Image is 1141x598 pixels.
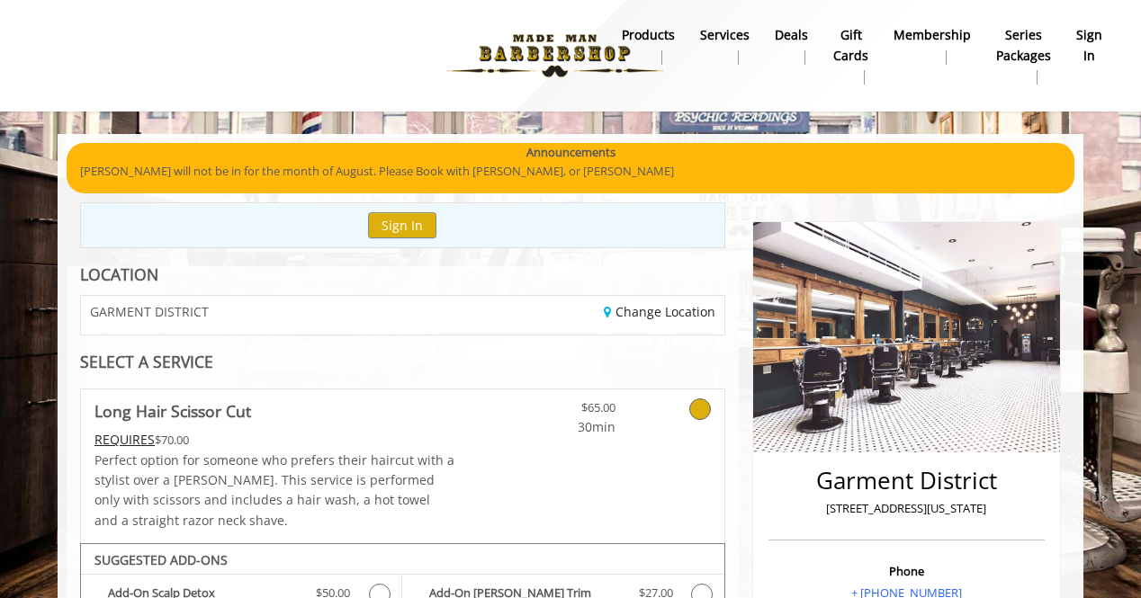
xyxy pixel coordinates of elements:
[773,468,1040,494] h2: Garment District
[368,212,436,238] button: Sign In
[80,263,158,285] b: LOCATION
[94,551,228,568] b: SUGGESTED ADD-ONS
[431,6,678,105] img: Made Man Barbershop logo
[94,451,456,531] p: Perfect option for someone who prefers their haircut with a stylist over a [PERSON_NAME]. This se...
[821,22,881,89] a: Gift cardsgift cards
[622,25,675,45] b: products
[894,25,971,45] b: Membership
[881,22,984,69] a: MembershipMembership
[1076,25,1102,66] b: sign in
[90,305,209,318] span: GARMENT DISTRICT
[984,22,1064,89] a: Series packagesSeries packages
[509,389,615,437] a: $65.00
[773,565,1040,577] h3: Phone
[509,417,615,437] span: 30min
[609,22,687,69] a: Productsproducts
[775,25,808,45] b: Deals
[700,25,750,45] b: Services
[833,25,868,66] b: gift cards
[687,22,762,69] a: ServicesServices
[762,22,821,69] a: DealsDeals
[604,303,715,320] a: Change Location
[94,431,155,448] span: This service needs some Advance to be paid before we block your appointment
[996,25,1051,66] b: Series packages
[94,398,251,424] b: Long Hair Scissor Cut
[94,430,456,450] div: $70.00
[1064,22,1115,69] a: sign insign in
[773,499,1040,518] p: [STREET_ADDRESS][US_STATE]
[80,162,1061,181] p: [PERSON_NAME] will not be in for the month of August. Please Book with [PERSON_NAME], or [PERSON_...
[526,143,615,162] b: Announcements
[80,353,725,370] div: SELECT A SERVICE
